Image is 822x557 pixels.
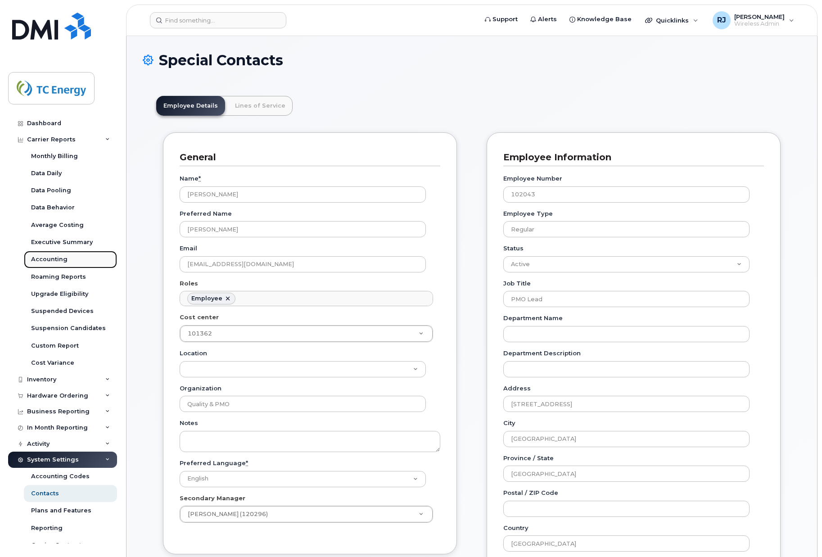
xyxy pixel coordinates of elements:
[180,384,221,393] label: Organization
[246,459,248,466] abbr: required
[503,244,524,253] label: Status
[199,175,201,182] abbr: required
[180,419,198,427] label: Notes
[191,295,222,302] div: Employee
[228,96,293,116] a: Lines of Service
[783,518,815,550] iframe: Messenger Launcher
[503,279,531,288] label: Job Title
[503,174,562,183] label: Employee Number
[503,349,581,358] label: Department Description
[503,384,531,393] label: Address
[180,506,433,522] a: [PERSON_NAME] (120296)
[503,314,563,322] label: Department Name
[503,489,558,497] label: Postal / ZIP Code
[503,454,554,462] label: Province / State
[180,209,232,218] label: Preferred Name
[503,524,528,532] label: Country
[156,96,225,116] a: Employee Details
[180,244,197,253] label: Email
[188,330,212,337] span: 101362
[180,349,207,358] label: Location
[180,151,434,163] h3: General
[180,494,245,503] label: Secondary Manager
[180,313,219,322] label: Cost center
[180,459,248,467] label: Preferred Language
[180,326,433,342] a: 101362
[503,419,515,427] label: City
[180,174,201,183] label: Name
[180,279,198,288] label: Roles
[182,510,268,518] span: [PERSON_NAME] (120296)
[503,151,757,163] h3: Employee Information
[143,52,801,68] h1: Special Contacts
[503,209,553,218] label: Employee Type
